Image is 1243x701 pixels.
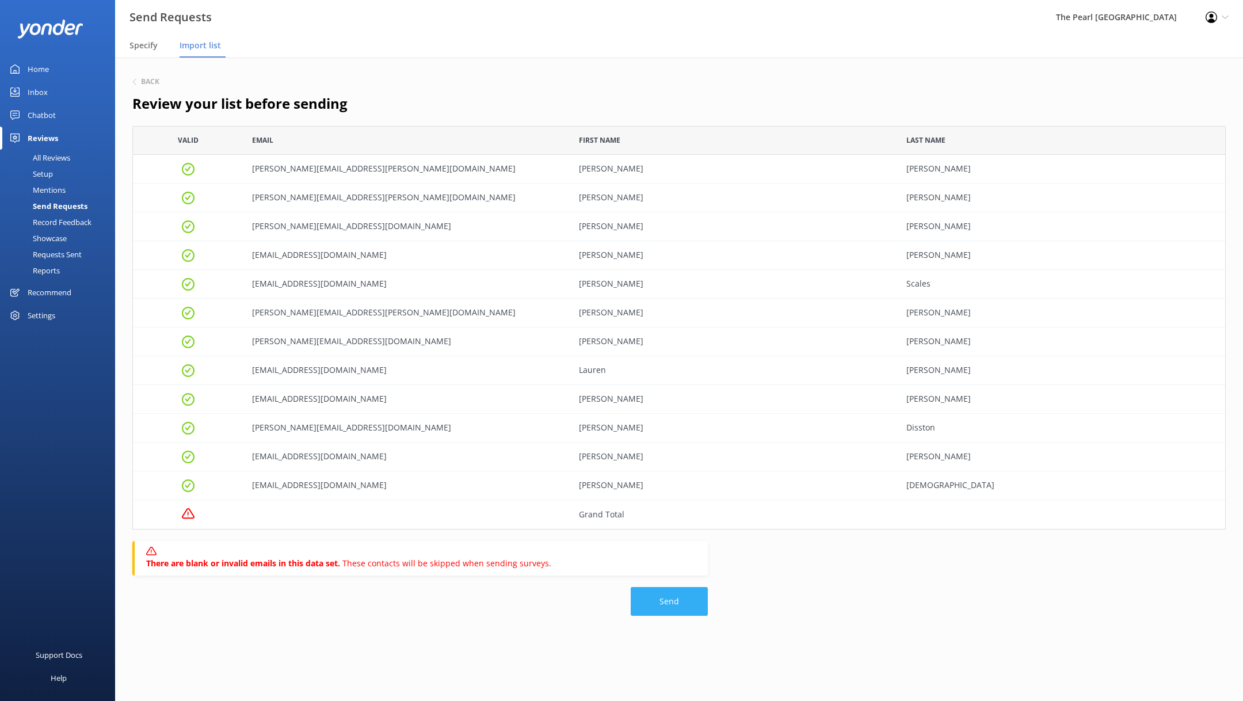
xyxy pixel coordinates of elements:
[132,93,1226,115] h2: Review your list before sending
[570,212,898,241] div: Christy
[7,230,67,246] div: Showcase
[579,135,620,146] span: First Name
[141,78,159,85] h6: Back
[570,327,898,356] div: Kristin
[243,327,571,356] div: kristin@taranawireless.com
[898,270,1225,299] div: Scales
[51,666,67,689] div: Help
[17,20,83,39] img: yonder-white-logo.png
[28,81,48,104] div: Inbox
[898,327,1225,356] div: Boone
[243,270,571,299] div: dscales@sff.org
[570,270,898,299] div: Debra
[570,414,898,443] div: Martha
[570,299,898,327] div: Juliette
[28,127,58,150] div: Reviews
[898,184,1225,212] div: Lichten
[28,104,56,127] div: Chatbot
[898,385,1225,414] div: Fahey
[7,246,82,262] div: Requests Sent
[898,299,1225,327] div: Dickens
[243,385,571,414] div: faheylynch2025@gmail.com
[129,40,158,51] span: Specify
[898,356,1225,385] div: Mackall
[7,262,115,279] a: Reports
[252,135,273,146] span: Email
[36,643,82,666] div: Support Docs
[243,184,571,212] div: adrienne.lichten@incident.io
[7,150,70,166] div: All Reviews
[570,155,898,184] div: Adrienne
[906,135,945,146] span: Last Name
[898,471,1225,500] div: Christian
[570,500,898,529] div: Grand Total
[132,78,159,85] button: Back
[7,166,115,182] a: Setup
[570,385,898,414] div: Maggie
[631,587,708,616] button: Send
[243,241,571,270] div: danwbaum@gmail.com
[243,356,571,385] div: laurens@medallia.com
[7,246,115,262] a: Requests Sent
[898,155,1225,184] div: Lichten
[570,241,898,270] div: Daniel
[898,414,1225,443] div: Disston
[28,281,71,304] div: Recommend
[570,356,898,385] div: Lauren
[7,262,60,279] div: Reports
[898,443,1225,471] div: Jacinto
[243,212,571,241] div: christy@precision-planners.com
[7,182,115,198] a: Mentions
[7,198,87,214] div: Send Requests
[898,241,1225,270] div: Baum
[243,155,571,184] div: adrienne.lichten@gmail.com
[243,471,571,500] div: tyler.christian2010@gmail.com
[7,214,91,230] div: Record Feedback
[146,557,696,570] p: These contacts will be skipped when sending surveys.
[898,212,1225,241] div: Froehlich
[243,443,571,471] div: mjacinto@visitcalifornia.com
[129,8,212,26] h3: Send Requests
[178,135,199,146] span: Valid
[28,304,55,327] div: Settings
[243,414,571,443] div: martha@base10.vc
[7,150,115,166] a: All Reviews
[7,214,115,230] a: Record Feedback
[7,182,66,198] div: Mentions
[570,184,898,212] div: Adrienne
[7,166,53,182] div: Setup
[7,230,115,246] a: Showcase
[132,155,1226,529] div: grid
[243,299,571,327] div: juliette.dickens@pigment.com
[180,40,221,51] span: Import list
[28,58,49,81] div: Home
[570,443,898,471] div: Morgan
[570,471,898,500] div: Tyler
[146,558,342,569] b: There are blank or invalid emails in this data set.
[7,198,115,214] a: Send Requests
